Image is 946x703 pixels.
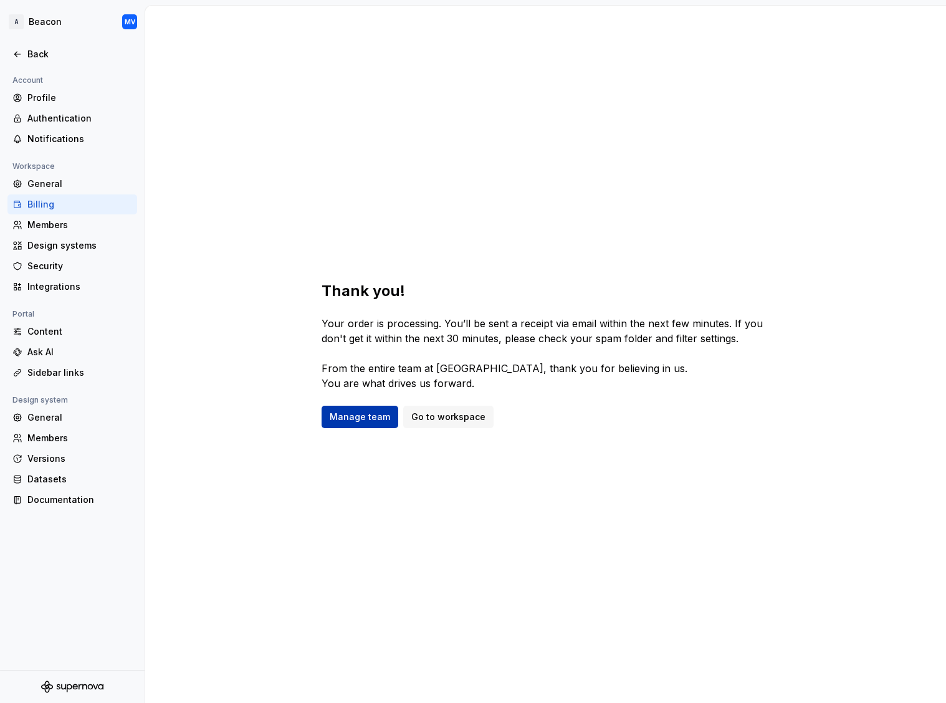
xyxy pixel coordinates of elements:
[27,473,132,485] div: Datasets
[7,469,137,489] a: Datasets
[7,490,137,510] a: Documentation
[29,16,62,28] div: Beacon
[27,366,132,379] div: Sidebar links
[7,363,137,383] a: Sidebar links
[7,322,137,342] a: Content
[27,452,132,465] div: Versions
[7,129,137,149] a: Notifications
[7,88,137,108] a: Profile
[27,112,132,125] div: Authentication
[2,8,142,36] button: ABeaconMV
[7,44,137,64] a: Back
[27,260,132,272] div: Security
[7,256,137,276] a: Security
[27,411,132,424] div: General
[7,342,137,362] a: Ask AI
[27,178,132,190] div: General
[7,159,60,174] div: Workspace
[27,239,132,252] div: Design systems
[7,108,137,128] a: Authentication
[7,194,137,214] a: Billing
[7,449,137,469] a: Versions
[322,406,398,428] a: Manage team
[7,73,48,88] div: Account
[41,681,103,693] svg: Supernova Logo
[411,411,485,423] span: Go to workspace
[322,316,770,391] p: Your order is processing. You’ll be sent a receipt via email within the next few minutes. If you ...
[7,215,137,235] a: Members
[27,325,132,338] div: Content
[7,428,137,448] a: Members
[322,281,405,301] h1: Thank you!
[27,92,132,104] div: Profile
[9,14,24,29] div: A
[403,406,494,428] a: Go to workspace
[330,411,390,423] span: Manage team
[27,346,132,358] div: Ask AI
[7,408,137,428] a: General
[27,494,132,506] div: Documentation
[125,17,135,27] div: MV
[27,133,132,145] div: Notifications
[27,432,132,444] div: Members
[7,174,137,194] a: General
[7,307,39,322] div: Portal
[7,277,137,297] a: Integrations
[27,48,132,60] div: Back
[7,236,137,256] a: Design systems
[7,393,73,408] div: Design system
[27,219,132,231] div: Members
[27,280,132,293] div: Integrations
[27,198,132,211] div: Billing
